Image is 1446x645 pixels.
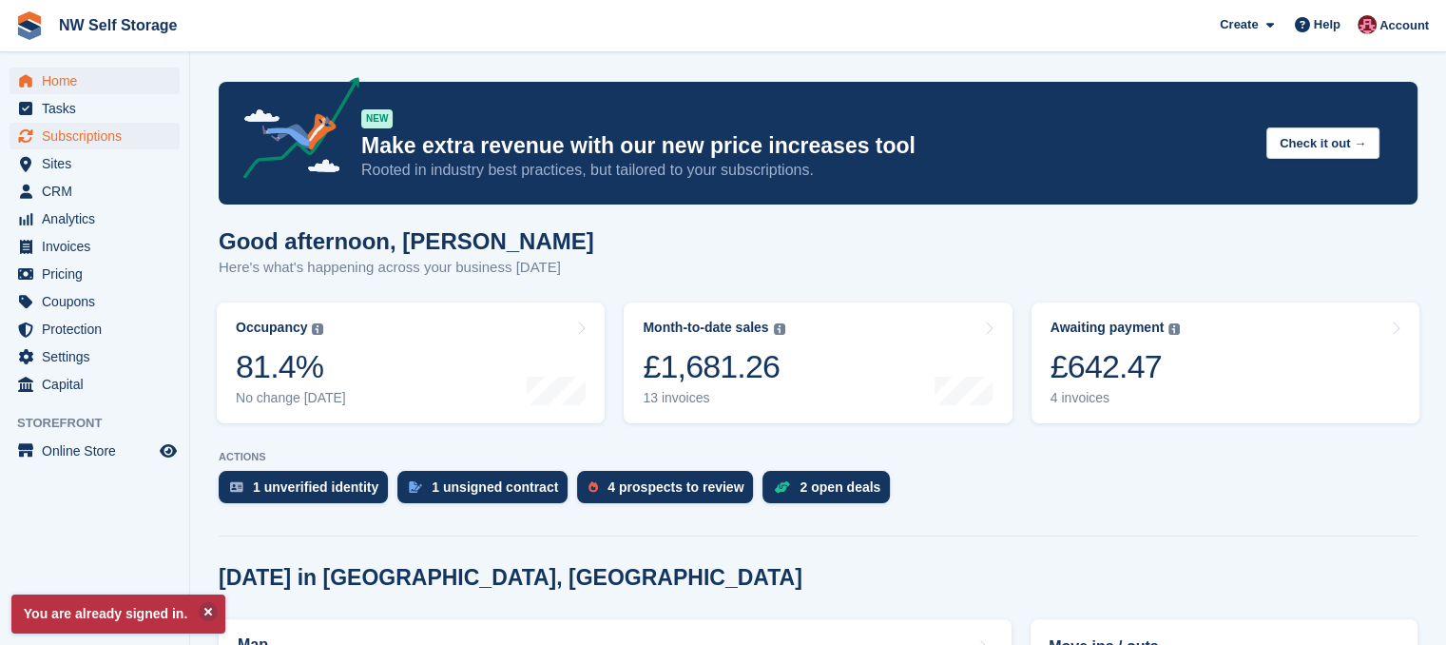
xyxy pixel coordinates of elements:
[11,595,225,634] p: You are already signed in.
[1266,127,1379,159] button: Check it out →
[10,233,180,260] a: menu
[51,10,184,41] a: NW Self Storage
[1358,15,1377,34] img: Josh Vines
[230,481,243,493] img: verify_identity-adf6edd0f0f0b5bbfe63781bf79b02c33cf7c696d77639b501bdc392416b5a36.svg
[42,288,156,315] span: Coupons
[253,479,378,495] div: 1 unverified identity
[10,261,180,287] a: menu
[236,320,307,336] div: Occupancy
[236,347,346,386] div: 81.4%
[10,438,180,464] a: menu
[1168,323,1180,335] img: icon-info-grey-7440780725fd019a000dd9b08b2336e03edf1995a4989e88bcd33f0948082b44.svg
[42,343,156,370] span: Settings
[1314,15,1340,34] span: Help
[774,323,785,335] img: icon-info-grey-7440780725fd019a000dd9b08b2336e03edf1995a4989e88bcd33f0948082b44.svg
[42,150,156,177] span: Sites
[762,471,899,513] a: 2 open deals
[643,390,784,406] div: 13 invoices
[361,109,393,128] div: NEW
[42,316,156,342] span: Protection
[10,316,180,342] a: menu
[1051,390,1181,406] div: 4 invoices
[219,228,594,254] h1: Good afternoon, [PERSON_NAME]
[10,205,180,232] a: menu
[643,347,784,386] div: £1,681.26
[774,480,790,494] img: deal-1b604bf984904fb50ccaf53a9ad4b4a5d6e5aea283cecdc64d6e3604feb123c2.svg
[42,68,156,94] span: Home
[409,481,422,493] img: contract_signature_icon-13c848040528278c33f63329250d36e43548de30e8caae1d1a13099fd9432cc5.svg
[10,68,180,94] a: menu
[10,95,180,122] a: menu
[10,343,180,370] a: menu
[42,261,156,287] span: Pricing
[800,479,880,495] div: 2 open deals
[157,440,180,462] a: Preview store
[1051,320,1165,336] div: Awaiting payment
[577,471,762,513] a: 4 prospects to review
[219,257,594,279] p: Here's what's happening across your business [DATE]
[624,303,1012,423] a: Month-to-date sales £1,681.26 13 invoices
[236,390,346,406] div: No change [DATE]
[643,320,768,336] div: Month-to-date sales
[361,160,1251,181] p: Rooted in industry best practices, but tailored to your subscriptions.
[42,95,156,122] span: Tasks
[312,323,323,335] img: icon-info-grey-7440780725fd019a000dd9b08b2336e03edf1995a4989e88bcd33f0948082b44.svg
[1051,347,1181,386] div: £642.47
[219,565,802,591] h2: [DATE] in [GEOGRAPHIC_DATA], [GEOGRAPHIC_DATA]
[17,414,189,433] span: Storefront
[10,288,180,315] a: menu
[10,178,180,205] a: menu
[1379,16,1429,35] span: Account
[42,205,156,232] span: Analytics
[607,479,743,495] div: 4 prospects to review
[397,471,577,513] a: 1 unsigned contract
[1220,15,1258,34] span: Create
[42,233,156,260] span: Invoices
[42,438,156,464] span: Online Store
[15,11,44,40] img: stora-icon-8386f47178a22dfd0bd8f6a31ec36ba5ce8667c1dd55bd0f319d3a0aa187defe.svg
[1031,303,1419,423] a: Awaiting payment £642.47 4 invoices
[219,471,397,513] a: 1 unverified identity
[217,303,605,423] a: Occupancy 81.4% No change [DATE]
[227,77,360,186] img: price-adjustments-announcement-icon-8257ccfd72463d97f412b2fc003d46551f7dbcb40ab6d574587a9cd5c0d94...
[432,479,558,495] div: 1 unsigned contract
[10,371,180,398] a: menu
[10,150,180,177] a: menu
[42,371,156,398] span: Capital
[361,132,1251,160] p: Make extra revenue with our new price increases tool
[42,123,156,149] span: Subscriptions
[219,451,1417,463] p: ACTIONS
[588,481,598,493] img: prospect-51fa495bee0391a8d652442698ab0144808aea92771e9ea1ae160a38d050c398.svg
[42,178,156,205] span: CRM
[10,123,180,149] a: menu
